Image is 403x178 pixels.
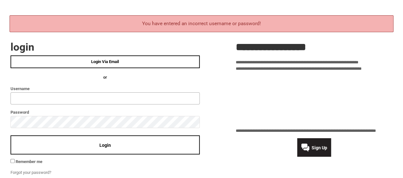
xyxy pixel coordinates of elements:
[312,145,327,150] span: Sign Up
[99,143,111,148] span: Login
[236,76,393,124] iframe: Customer reviews powered by Trustpilot
[11,170,51,175] a: Forgot your password?
[11,74,200,81] h4: OR
[16,159,42,164] span: Remember me
[11,42,200,52] h2: Login
[91,59,119,64] span: Login Via Email
[10,15,393,32] div: You have entered an incorrect username or password!
[11,55,200,68] a: Login Via Email
[11,159,15,163] input: Remember me
[11,85,200,92] label: Username
[11,109,200,116] label: Password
